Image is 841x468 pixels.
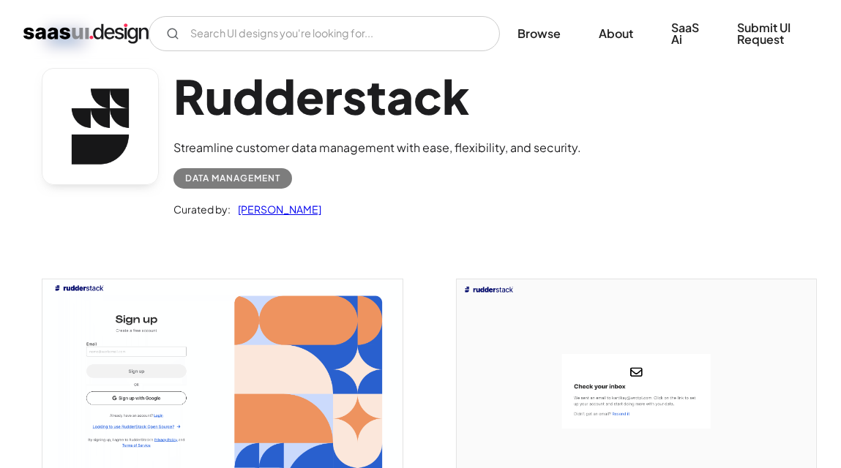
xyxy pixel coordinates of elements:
[149,16,500,51] form: Email Form
[581,18,651,50] a: About
[173,139,581,156] div: Streamline customer data management with ease, flexibility, and security.
[173,200,231,218] div: Curated by:
[500,18,578,50] a: Browse
[149,16,500,51] input: Search UI designs you're looking for...
[719,12,818,56] a: Submit UI Request
[654,12,717,56] a: SaaS Ai
[173,68,581,124] h1: Rudderstack
[231,200,321,218] a: [PERSON_NAME]
[185,170,280,187] div: Data Management
[23,22,149,45] a: home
